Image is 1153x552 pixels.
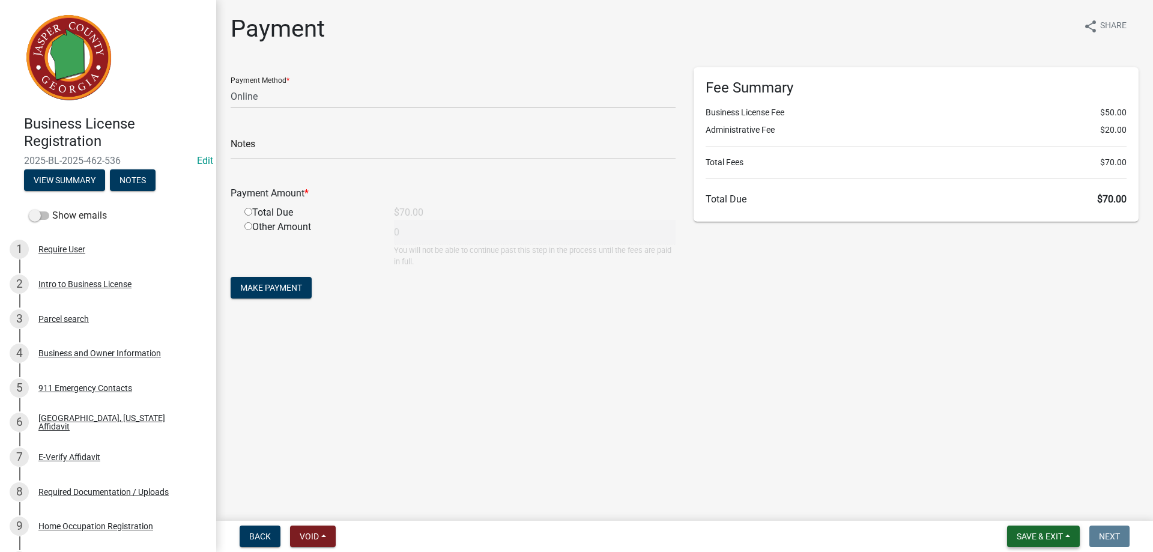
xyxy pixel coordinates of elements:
[38,280,132,288] div: Intro to Business License
[38,349,161,357] div: Business and Owner Information
[235,220,385,267] div: Other Amount
[24,155,192,166] span: 2025-BL-2025-462-536
[222,186,685,201] div: Payment Amount
[24,169,105,191] button: View Summary
[197,155,213,166] a: Edit
[1100,156,1127,169] span: $70.00
[10,482,29,502] div: 8
[10,447,29,467] div: 7
[1007,526,1080,547] button: Save & Exit
[38,245,85,253] div: Require User
[197,155,213,166] wm-modal-confirm: Edit Application Number
[706,106,1127,119] li: Business License Fee
[38,453,100,461] div: E-Verify Affidavit
[38,384,132,392] div: 911 Emergency Contacts
[231,277,312,299] button: Make Payment
[1017,532,1063,541] span: Save & Exit
[290,526,336,547] button: Void
[706,124,1127,136] li: Administrative Fee
[1100,124,1127,136] span: $20.00
[706,79,1127,97] h6: Fee Summary
[1097,193,1127,205] span: $70.00
[240,526,280,547] button: Back
[24,115,207,150] h4: Business License Registration
[1083,19,1098,34] i: share
[10,240,29,259] div: 1
[24,176,105,186] wm-modal-confirm: Summary
[24,13,114,103] img: Jasper County, Georgia
[10,309,29,329] div: 3
[38,315,89,323] div: Parcel search
[38,414,197,431] div: [GEOGRAPHIC_DATA], [US_STATE] Affidavit
[706,193,1127,205] h6: Total Due
[110,176,156,186] wm-modal-confirm: Notes
[1100,19,1127,34] span: Share
[1089,526,1130,547] button: Next
[231,14,325,43] h1: Payment
[38,488,169,496] div: Required Documentation / Uploads
[10,344,29,363] div: 4
[10,413,29,432] div: 6
[110,169,156,191] button: Notes
[706,156,1127,169] li: Total Fees
[10,274,29,294] div: 2
[1100,106,1127,119] span: $50.00
[240,283,302,293] span: Make Payment
[38,522,153,530] div: Home Occupation Registration
[10,517,29,536] div: 9
[29,208,107,223] label: Show emails
[1099,532,1120,541] span: Next
[1074,14,1136,38] button: shareShare
[300,532,319,541] span: Void
[235,205,385,220] div: Total Due
[10,378,29,398] div: 5
[249,532,271,541] span: Back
